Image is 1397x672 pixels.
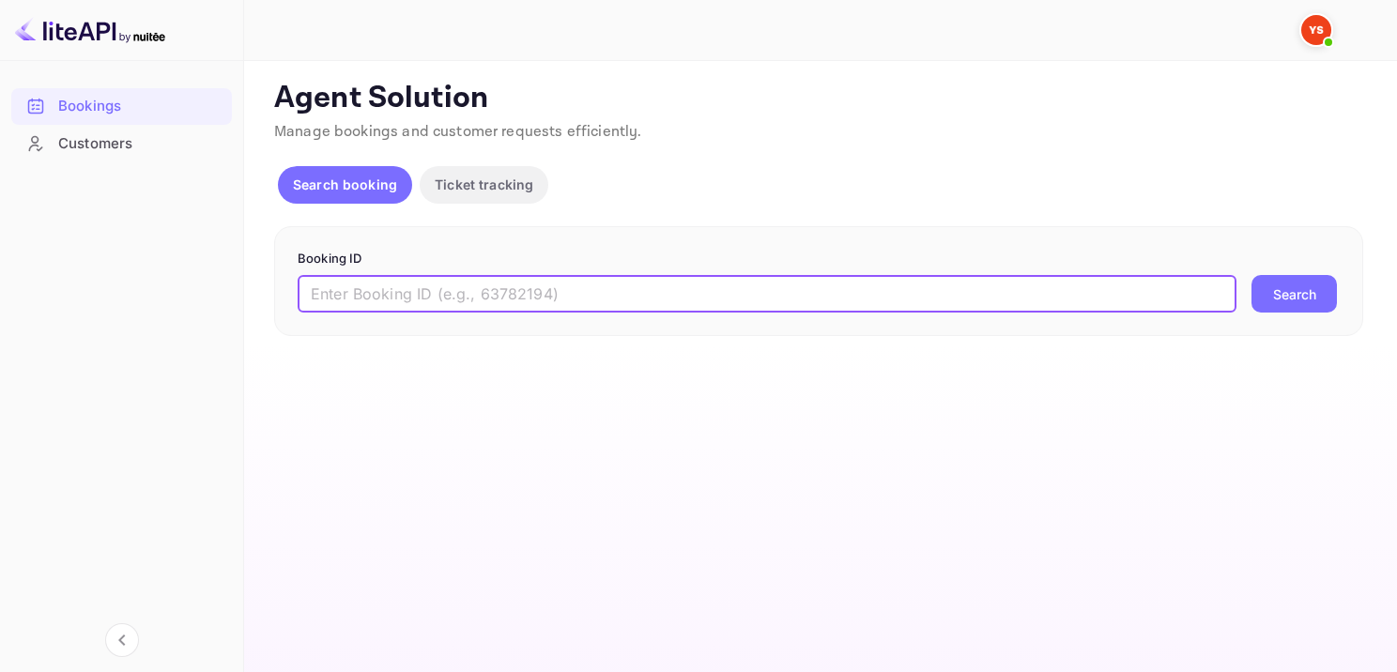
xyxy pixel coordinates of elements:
[1301,15,1331,45] img: Yandex Support
[274,122,642,142] span: Manage bookings and customer requests efficiently.
[11,126,232,162] div: Customers
[435,175,533,194] p: Ticket tracking
[11,88,232,123] a: Bookings
[298,250,1340,268] p: Booking ID
[58,133,223,155] div: Customers
[1251,275,1337,313] button: Search
[15,15,165,45] img: LiteAPI logo
[298,275,1236,313] input: Enter Booking ID (e.g., 63782194)
[11,88,232,125] div: Bookings
[274,80,1363,117] p: Agent Solution
[105,623,139,657] button: Collapse navigation
[11,126,232,160] a: Customers
[58,96,223,117] div: Bookings
[293,175,397,194] p: Search booking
